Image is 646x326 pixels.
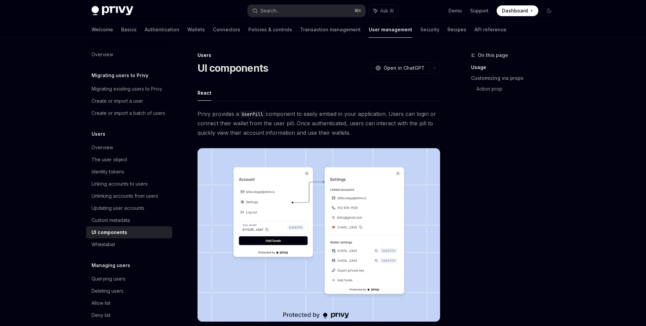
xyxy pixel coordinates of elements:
[92,204,144,212] div: Updating user accounts
[145,22,179,38] a: Authentication
[470,7,489,14] a: Support
[86,190,172,202] a: Unlinking accounts from users
[92,192,158,200] div: Unlinking accounts from users
[86,154,172,166] a: The user object
[187,22,205,38] a: Wallets
[86,95,172,107] a: Create or import a user
[86,297,172,309] a: Allow list
[502,7,528,14] span: Dashboard
[86,178,172,190] a: Linking accounts to users
[497,5,538,16] a: Dashboard
[384,65,425,71] span: Open in ChatGPT
[86,83,172,95] a: Migrating existing users to Privy
[448,7,462,14] a: Demo
[544,5,554,16] button: Toggle dark mode
[476,84,560,94] a: Action prop
[86,214,172,226] a: Custom metadata
[369,22,412,38] a: User management
[92,168,124,176] div: Identity tokens
[92,85,162,93] div: Migrating existing users to Privy
[198,148,440,322] img: images/Userpill2.png
[86,166,172,178] a: Identity tokens
[92,275,125,283] div: Querying users
[447,22,466,38] a: Recipes
[86,238,172,251] a: Whitelabel
[239,110,266,118] code: UserPill
[86,202,172,214] a: Updating user accounts
[121,22,137,38] a: Basics
[420,22,439,38] a: Security
[198,62,268,74] h1: UI components
[86,285,172,297] a: Deleting users
[260,7,279,15] div: Search...
[213,22,240,38] a: Connectors
[86,141,172,154] a: Overview
[478,51,508,59] span: On this page
[92,180,148,188] div: Linking accounts to users
[86,48,172,61] a: Overview
[92,228,127,236] div: UI components
[92,6,133,15] img: dark logo
[92,97,143,105] div: Create or import a user
[86,107,172,119] a: Create or import a batch of users
[92,71,148,79] h5: Migrating users to Privy
[86,273,172,285] a: Querying users
[248,5,365,17] button: Search...⌘K
[474,22,506,38] a: API reference
[92,261,130,269] h5: Managing users
[92,287,123,295] div: Deleting users
[248,22,292,38] a: Policies & controls
[371,62,429,74] button: Open in ChatGPT
[92,22,113,38] a: Welcome
[369,5,398,17] button: Ask AI
[92,130,105,138] h5: Users
[86,309,172,321] a: Deny list
[92,299,110,307] div: Allow list
[198,52,440,59] div: Users
[92,216,130,224] div: Custom metadata
[92,109,165,117] div: Create or import a batch of users
[92,51,113,59] div: Overview
[92,143,113,152] div: Overview
[471,73,560,84] a: Customizing via props
[354,8,361,13] span: ⌘ K
[92,156,127,164] div: The user object
[198,109,440,137] span: Privy provides a component to easily embed in your application. Users can login or connect their ...
[471,62,560,73] a: Usage
[300,22,361,38] a: Transaction management
[86,226,172,238] a: UI components
[92,240,115,249] div: Whitelabel
[380,7,394,14] span: Ask AI
[92,311,110,319] div: Deny list
[198,85,211,101] button: React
